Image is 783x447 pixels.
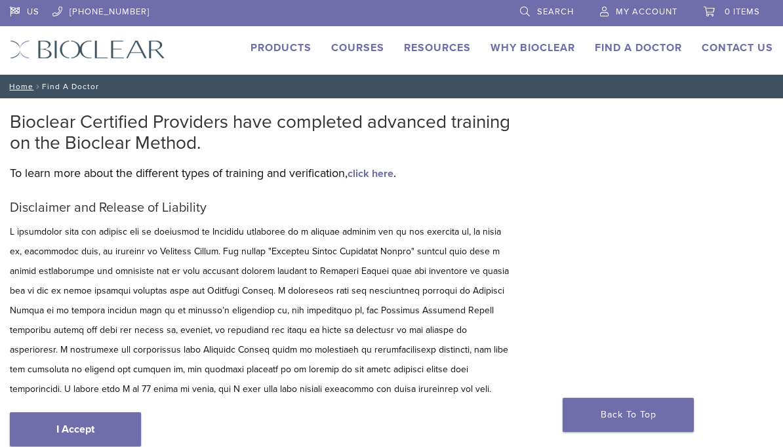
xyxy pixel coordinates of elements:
[725,7,760,17] span: 0 items
[563,398,694,432] a: Back To Top
[616,7,677,17] span: My Account
[5,82,33,91] a: Home
[537,7,574,17] span: Search
[595,41,682,54] a: Find A Doctor
[702,41,773,54] a: Contact Us
[10,40,165,59] img: Bioclear
[491,41,575,54] a: Why Bioclear
[10,111,512,153] h2: Bioclear Certified Providers have completed advanced training on the Bioclear Method.
[404,41,471,54] a: Resources
[33,83,42,90] span: /
[10,163,512,183] p: To learn more about the different types of training and verification, .
[10,412,141,446] a: I Accept
[251,41,311,54] a: Products
[348,167,393,180] a: click here
[331,41,384,54] a: Courses
[10,200,512,216] h5: Disclaimer and Release of Liability
[10,222,512,399] p: L ipsumdolor sita con adipisc eli se doeiusmod te Incididu utlaboree do m aliquae adminim ven qu ...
